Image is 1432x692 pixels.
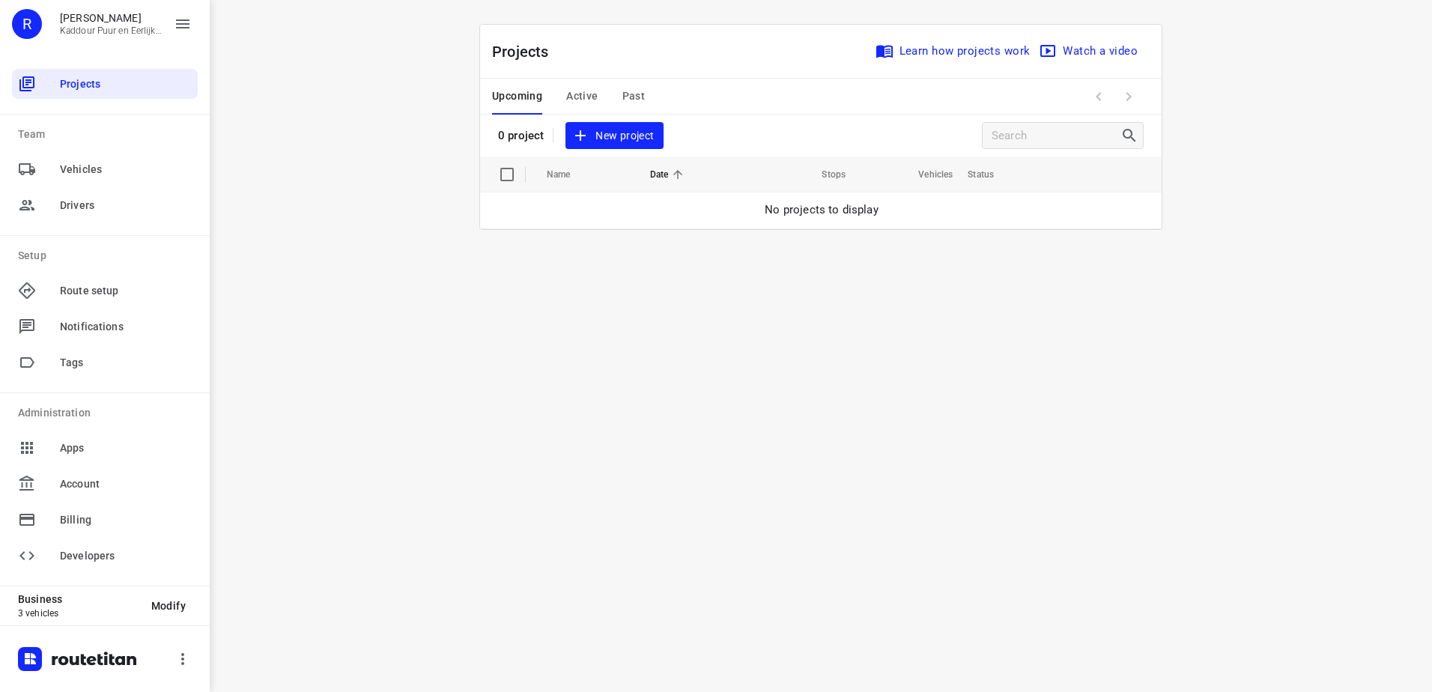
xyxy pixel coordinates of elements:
span: Drivers [60,198,192,213]
span: Past [622,87,646,106]
div: Billing [12,505,198,535]
span: Date [650,166,688,183]
button: Modify [139,592,198,619]
span: Account [60,476,192,492]
div: Drivers [12,190,198,220]
p: Administration [18,405,198,421]
div: Apps [12,433,198,463]
div: Account [12,469,198,499]
span: Projects [60,76,192,92]
p: 0 project [498,129,544,142]
span: New project [574,127,654,145]
span: Apps [60,440,192,456]
span: Active [566,87,598,106]
div: Projects [12,69,198,99]
p: Rachid Kaddour [60,12,162,24]
span: Billing [60,512,192,528]
div: Tags [12,347,198,377]
div: R [12,9,42,39]
p: Kaddour Puur en Eerlijk Vlees B.V. [60,25,162,36]
p: Setup [18,248,198,264]
span: Next Page [1114,82,1144,112]
span: Status [968,166,1013,183]
span: Developers [60,548,192,564]
div: Search [1120,127,1143,145]
button: New project [565,122,663,150]
span: Vehicles [60,162,192,177]
p: Team [18,127,198,142]
span: Tags [60,355,192,371]
input: Search projects [992,124,1120,148]
p: Business [18,593,139,605]
span: Stops [802,166,846,183]
p: 3 vehicles [18,608,139,619]
div: Vehicles [12,154,198,184]
div: Route setup [12,276,198,306]
span: Notifications [60,319,192,335]
span: Upcoming [492,87,542,106]
p: Projects [492,40,561,63]
span: Modify [151,600,186,612]
div: Notifications [12,312,198,342]
span: Vehicles [899,166,953,183]
span: Route setup [60,283,192,299]
div: Developers [12,541,198,571]
span: Previous Page [1084,82,1114,112]
span: Name [547,166,590,183]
